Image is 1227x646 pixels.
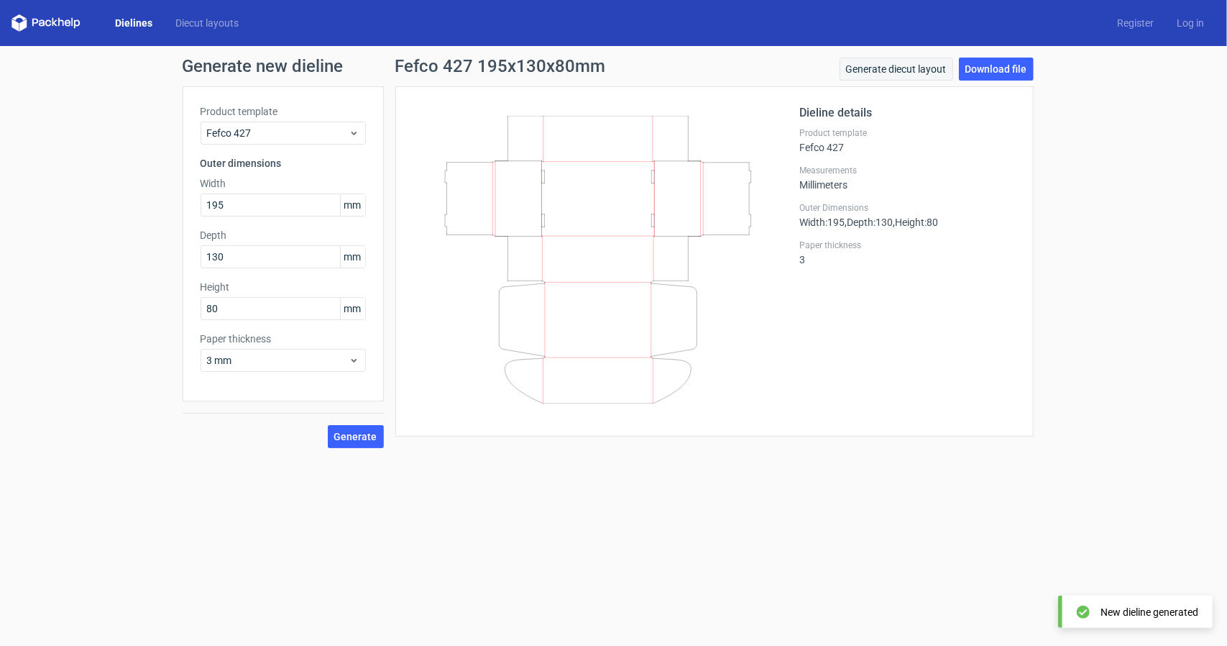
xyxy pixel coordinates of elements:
div: 3 [800,240,1016,265]
span: Generate [334,432,377,442]
a: Register [1106,16,1165,30]
a: Download file [959,58,1034,81]
h1: Generate new dieline [183,58,1045,75]
h3: Outer dimensions [201,156,366,170]
label: Outer Dimensions [800,202,1016,214]
div: Millimeters [800,165,1016,191]
a: Diecut layouts [164,16,250,30]
label: Width [201,176,366,191]
label: Height [201,280,366,294]
label: Measurements [800,165,1016,176]
h1: Fefco 427 195x130x80mm [395,58,606,75]
label: Paper thickness [800,240,1016,251]
span: Width : 195 [800,217,845,228]
label: Product template [800,127,1016,139]
label: Depth [201,228,366,242]
div: New dieline generated [1100,605,1198,619]
a: Generate diecut layout [840,58,953,81]
button: Generate [328,425,384,448]
a: Dielines [104,16,164,30]
label: Product template [201,104,366,119]
span: mm [340,194,365,216]
span: , Height : 80 [893,217,939,228]
span: mm [340,298,365,319]
span: mm [340,246,365,268]
a: Log in [1165,16,1215,30]
div: Fefco 427 [800,127,1016,153]
span: 3 mm [207,353,349,368]
h2: Dieline details [800,104,1016,122]
span: , Depth : 130 [845,217,893,228]
label: Paper thickness [201,332,366,346]
span: Fefco 427 [207,126,349,140]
